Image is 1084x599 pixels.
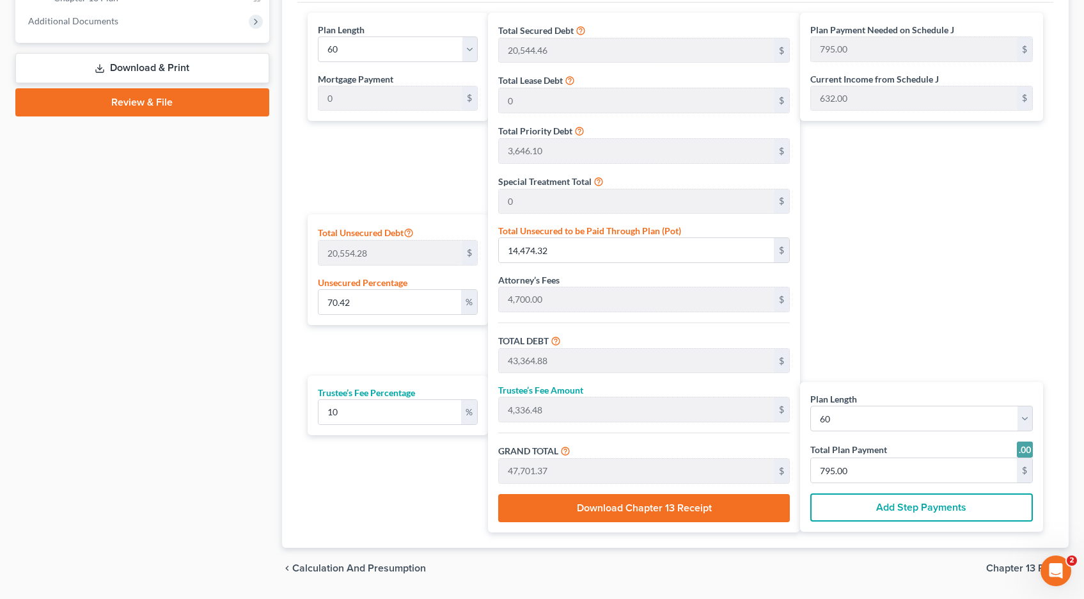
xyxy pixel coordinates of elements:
label: Current Income from Schedule J [810,72,939,86]
div: $ [1017,458,1032,483]
div: % [461,400,477,424]
button: Chapter 13 Plan chevron_right [986,563,1069,573]
div: $ [774,349,789,373]
label: Trustee’s Fee Amount [498,383,583,397]
input: 0.00 [499,38,774,63]
label: Plan Length [318,23,365,36]
span: Chapter 13 Plan [986,563,1058,573]
label: Total Unsecured to be Paid Through Plan (Pot) [498,224,681,237]
label: Unsecured Percentage [318,276,407,289]
input: 0.00 [318,86,462,111]
div: $ [1017,37,1032,61]
a: Round to nearest dollar [1017,442,1033,458]
input: 0.00 [499,397,774,422]
div: $ [774,287,789,312]
iframe: Intercom live chat [1041,555,1071,586]
div: $ [774,139,789,163]
div: $ [774,459,789,483]
input: 0.00 [499,349,774,373]
input: 0.00 [811,86,1017,111]
label: Total Plan Payment [810,443,887,456]
label: Total Secured Debt [498,24,574,37]
div: % [461,290,477,314]
div: $ [462,86,477,111]
input: 0.00 [318,290,462,314]
input: 0.00 [318,400,462,424]
div: $ [774,189,789,214]
label: GRAND TOTAL [498,444,558,458]
label: Attorney’s Fees [498,273,560,287]
div: $ [774,238,789,262]
input: 0.00 [499,139,774,163]
label: Total Lease Debt [498,74,563,87]
button: chevron_left Calculation and Presumption [282,563,426,573]
input: 0.00 [499,459,774,483]
input: 0.00 [811,458,1017,483]
label: Mortgage Payment [318,72,393,86]
label: Total Unsecured Debt [318,225,414,240]
input: 0.00 [318,241,462,265]
label: TOTAL DEBT [498,334,549,347]
input: 0.00 [499,287,774,312]
input: 0.00 [499,189,774,214]
span: Additional Documents [28,15,118,26]
label: Trustee’s Fee Percentage [318,386,415,399]
button: Download Chapter 13 Receipt [498,494,790,522]
div: $ [462,241,477,265]
div: $ [774,397,789,422]
div: $ [774,38,789,63]
i: chevron_left [282,563,292,573]
div: $ [1017,86,1032,111]
input: 0.00 [811,37,1017,61]
label: Total Priority Debt [498,124,572,138]
input: 0.00 [499,238,774,262]
input: 0.00 [499,88,774,113]
label: Special Treatment Total [498,175,592,188]
button: Add Step Payments [810,493,1033,522]
a: Review & File [15,88,269,116]
span: Calculation and Presumption [292,563,426,573]
div: $ [774,88,789,113]
a: Download & Print [15,53,269,83]
label: Plan Length [810,392,857,406]
label: Plan Payment Needed on Schedule J [810,23,954,36]
span: 2 [1067,555,1077,566]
